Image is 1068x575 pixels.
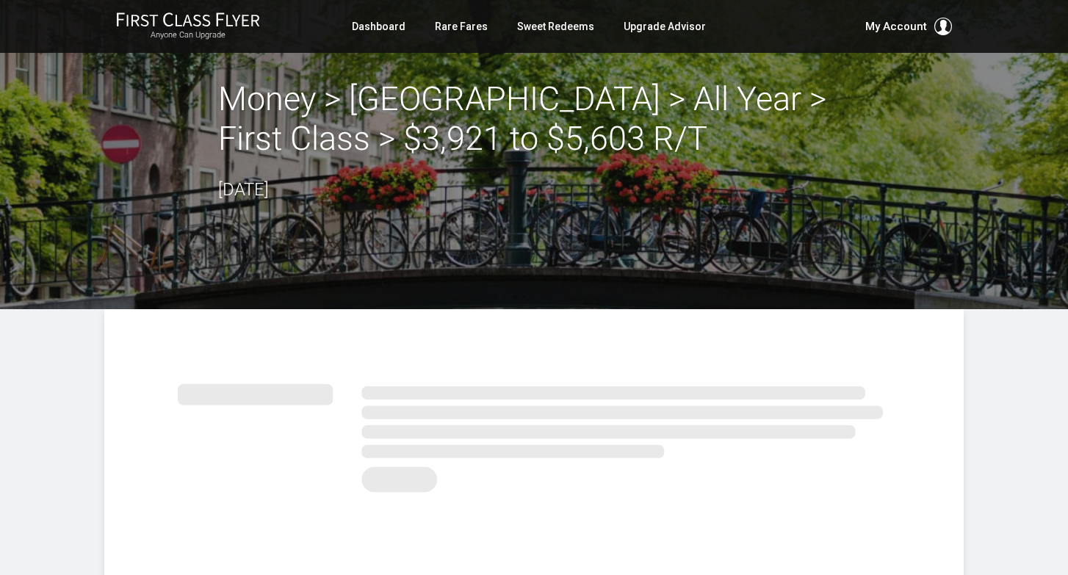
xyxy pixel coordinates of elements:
a: Dashboard [352,13,405,40]
span: My Account [865,18,927,35]
img: summary.svg [178,368,890,501]
small: Anyone Can Upgrade [116,30,260,40]
img: First Class Flyer [116,12,260,27]
a: Upgrade Advisor [624,13,706,40]
a: First Class FlyerAnyone Can Upgrade [116,12,260,41]
a: Sweet Redeems [517,13,594,40]
time: [DATE] [218,179,269,200]
a: Rare Fares [435,13,488,40]
button: My Account [865,18,952,35]
h2: Money > [GEOGRAPHIC_DATA] > All Year > First Class > $3,921 to $5,603 R/T [218,79,850,159]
